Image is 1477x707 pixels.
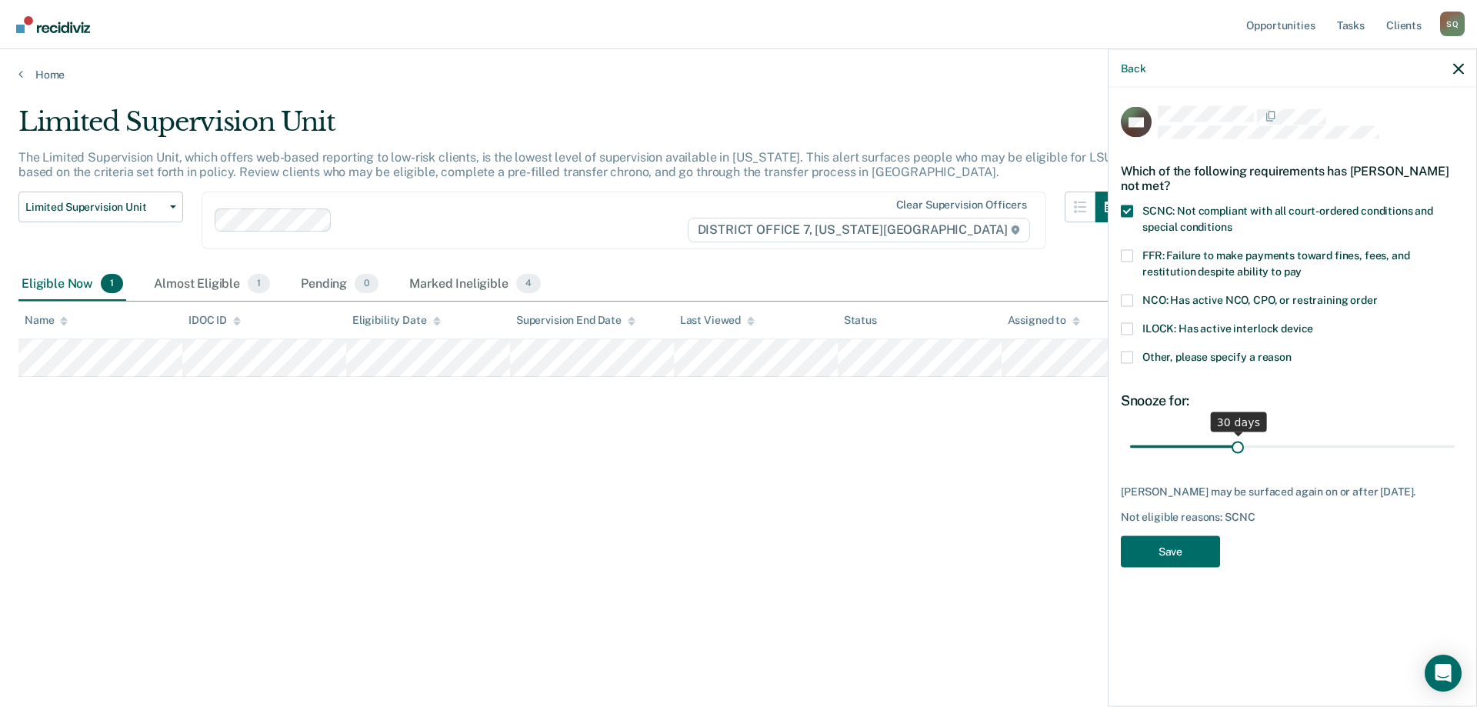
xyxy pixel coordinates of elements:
div: Snooze for: [1121,392,1464,409]
span: DISTRICT OFFICE 7, [US_STATE][GEOGRAPHIC_DATA] [688,218,1030,242]
div: Open Intercom Messenger [1425,655,1462,692]
div: Not eligible reasons: SCNC [1121,511,1464,524]
div: S Q [1440,12,1465,36]
button: Profile dropdown button [1440,12,1465,36]
div: IDOC ID [188,314,241,327]
div: Status [844,314,877,327]
div: Pending [298,268,382,302]
div: Eligible Now [18,268,126,302]
div: Assigned to [1008,314,1080,327]
div: Almost Eligible [151,268,273,302]
span: NCO: Has active NCO, CPO, or restraining order [1142,293,1378,305]
p: The Limited Supervision Unit, which offers web-based reporting to low-risk clients, is the lowest... [18,150,1112,179]
span: 4 [516,274,541,294]
div: Name [25,314,68,327]
div: Last Viewed [680,314,755,327]
span: ILOCK: Has active interlock device [1142,322,1313,334]
div: Limited Supervision Unit [18,106,1126,150]
span: FFR: Failure to make payments toward fines, fees, and restitution despite ability to pay [1142,248,1410,277]
span: 0 [355,274,378,294]
span: Other, please specify a reason [1142,350,1292,362]
div: Marked Ineligible [406,268,544,302]
button: Save [1121,535,1220,567]
div: Which of the following requirements has [PERSON_NAME] not met? [1121,151,1464,205]
span: 1 [248,274,270,294]
div: Supervision End Date [516,314,635,327]
span: Limited Supervision Unit [25,201,164,214]
div: [PERSON_NAME] may be surfaced again on or after [DATE]. [1121,485,1464,498]
div: 30 days [1211,412,1267,432]
button: Back [1121,62,1145,75]
img: Recidiviz [16,16,90,33]
div: Clear supervision officers [896,198,1027,212]
a: Home [18,68,1459,82]
span: SCNC: Not compliant with all court-ordered conditions and special conditions [1142,204,1433,232]
span: 1 [101,274,123,294]
div: Eligibility Date [352,314,441,327]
